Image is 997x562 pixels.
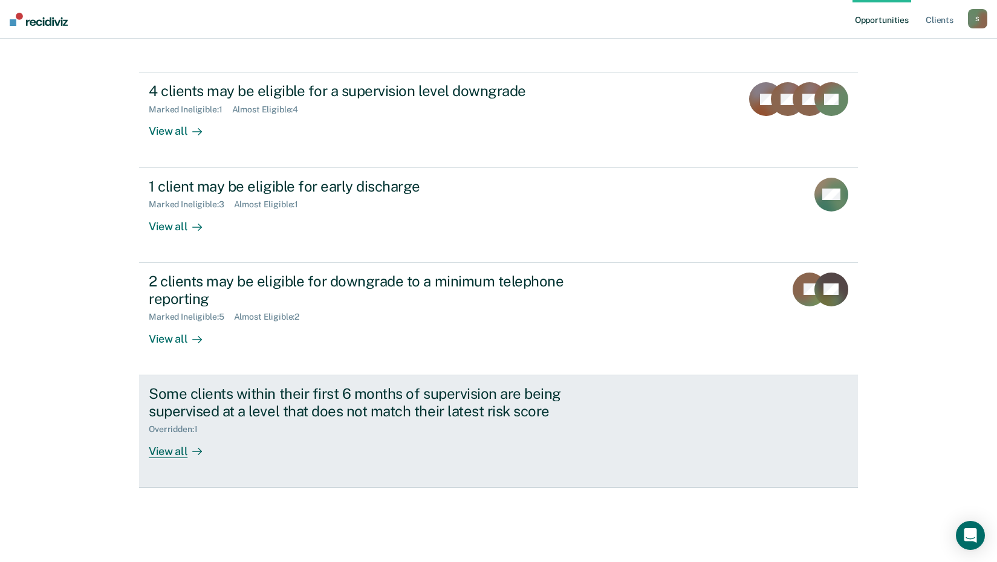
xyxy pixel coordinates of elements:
div: View all [149,210,216,233]
div: Almost Eligible : 2 [234,312,310,322]
div: Open Intercom Messenger [956,521,985,550]
div: 1 client may be eligible for early discharge [149,178,573,195]
div: View all [149,322,216,346]
div: 4 clients may be eligible for a supervision level downgrade [149,82,573,100]
div: Marked Ineligible : 3 [149,199,233,210]
img: Recidiviz [10,13,68,26]
div: Some clients within their first 6 months of supervision are being supervised at a level that does... [149,385,573,420]
div: Marked Ineligible : 1 [149,105,232,115]
a: 4 clients may be eligible for a supervision level downgradeMarked Ineligible:1Almost Eligible:4Vi... [139,72,858,167]
a: Some clients within their first 6 months of supervision are being supervised at a level that does... [139,375,858,488]
div: Marked Ineligible : 5 [149,312,233,322]
a: 1 client may be eligible for early dischargeMarked Ineligible:3Almost Eligible:1View all [139,168,858,263]
div: View all [149,115,216,138]
div: Overridden : 1 [149,424,207,434]
button: S [968,9,987,28]
div: View all [149,434,216,458]
div: Almost Eligible : 4 [232,105,308,115]
div: Almost Eligible : 1 [234,199,308,210]
div: 2 clients may be eligible for downgrade to a minimum telephone reporting [149,273,573,308]
a: 2 clients may be eligible for downgrade to a minimum telephone reportingMarked Ineligible:5Almost... [139,263,858,375]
